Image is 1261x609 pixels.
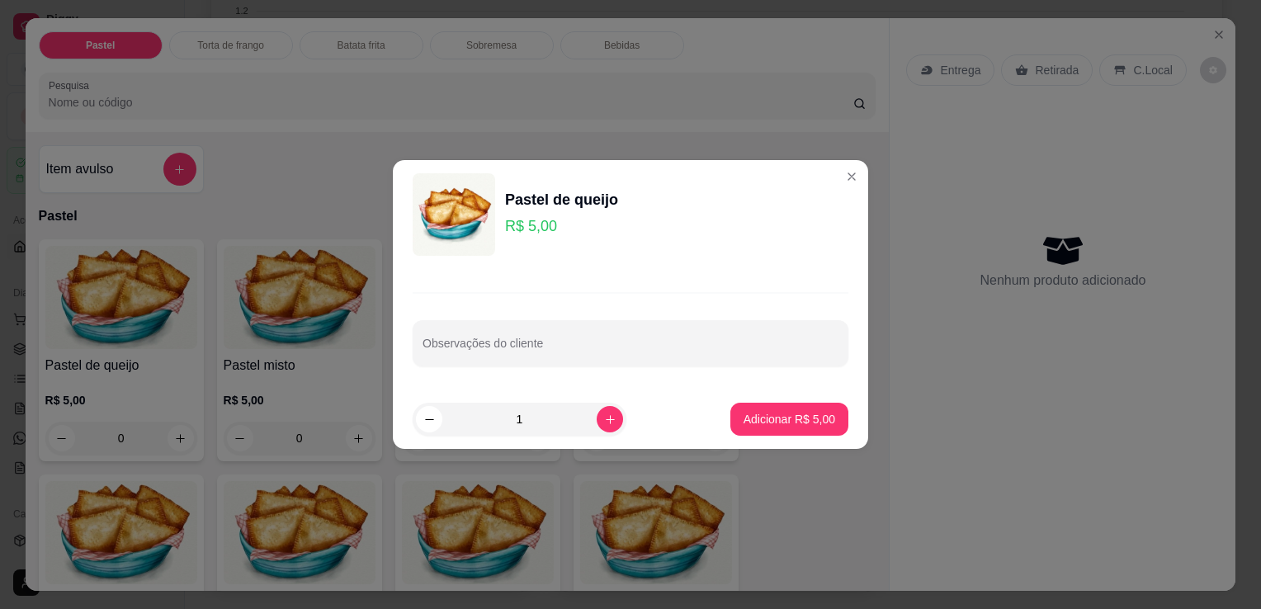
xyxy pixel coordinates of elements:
div: Pastel de queijo [505,188,618,211]
button: increase-product-quantity [597,406,623,432]
button: Close [838,163,865,190]
p: Adicionar R$ 5,00 [744,411,835,427]
input: Observações do cliente [423,342,838,358]
button: Adicionar R$ 5,00 [730,403,848,436]
img: product-image [413,173,495,256]
p: R$ 5,00 [505,215,618,238]
button: decrease-product-quantity [416,406,442,432]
